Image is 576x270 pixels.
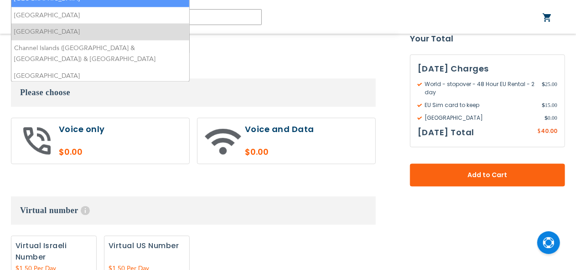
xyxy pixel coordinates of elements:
li: [GEOGRAPHIC_DATA] [11,68,189,85]
strong: Your Total [410,32,565,46]
span: 25.00 [542,81,557,97]
span: 0.00 [545,114,557,122]
span: $ [542,81,545,89]
span: Add to Cart [440,171,535,180]
span: $ [537,128,541,136]
span: Help [81,206,90,215]
span: 15.00 [542,102,557,110]
span: EU Sim card to keep [418,102,542,110]
button: Add to Cart [410,164,565,187]
h3: [DATE] Total [418,126,474,140]
span: Please choose [20,88,70,97]
span: [GEOGRAPHIC_DATA] [418,114,545,122]
h3: Virtual number [11,197,376,225]
li: [GEOGRAPHIC_DATA] [11,7,189,24]
span: $ [542,102,545,110]
li: [GEOGRAPHIC_DATA] [11,24,189,41]
li: Channel Islands ([GEOGRAPHIC_DATA] & [GEOGRAPHIC_DATA]) & [GEOGRAPHIC_DATA] [11,41,189,68]
span: World - stopover - 48 Hour EU Rental - 2 day [418,81,542,97]
span: $ [545,114,548,122]
h3: [DATE] Charges [418,62,557,76]
input: Search [148,9,262,25]
span: 40.00 [541,127,557,135]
